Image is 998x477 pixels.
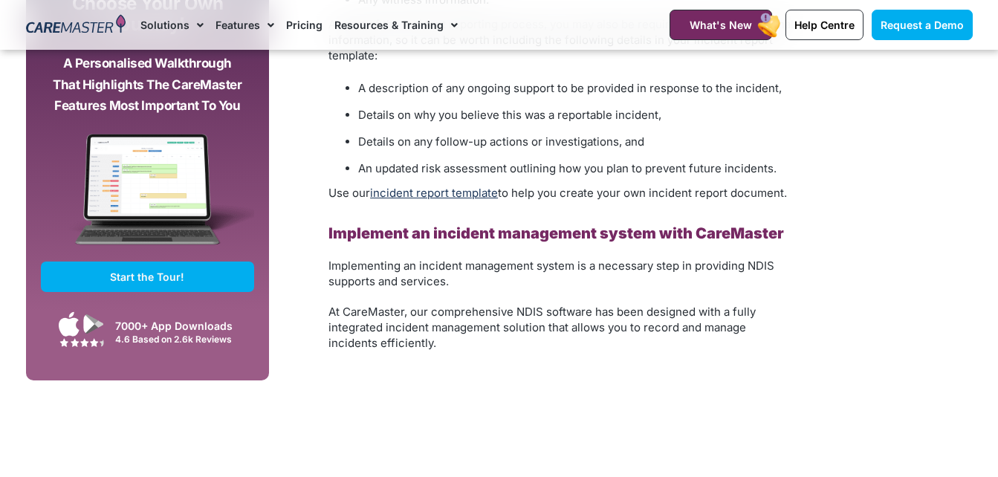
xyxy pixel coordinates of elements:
a: What's New [670,10,772,40]
b: Implement an incident management system with CareMaster [328,224,784,242]
span: Help Centre [794,19,855,31]
span: Implementing an incident management system is a necessary step in providing NDIS supports and ser... [328,259,774,288]
span: Use our to help you create your own incident report document. [328,186,787,200]
img: Apple App Store Icon [59,311,80,337]
img: CareMaster Logo [26,14,126,36]
a: incident report template [370,186,498,200]
img: Google Play App Icon [83,313,104,335]
a: Request a Demo [872,10,973,40]
span: At CareMaster, our comprehensive NDIS software has been designed with a fully integrated incident... [328,305,756,350]
span: Details on why you believe this was a reportable incident, [358,108,661,122]
div: 7000+ App Downloads [115,318,247,334]
span: Start the Tour! [110,270,184,283]
span: An updated risk assessment outlining how you plan to prevent future incidents. [358,161,777,175]
a: Help Centre [785,10,863,40]
p: A personalised walkthrough that highlights the CareMaster features most important to you [52,53,244,117]
span: What's New [690,19,752,31]
span: Details on any follow-up actions or investigations, and [358,134,644,149]
a: Start the Tour! [41,262,255,292]
span: Request a Demo [881,19,964,31]
img: Google Play Store App Review Stars [59,338,104,347]
img: CareMaster Software Mockup on Screen [41,134,255,262]
span: A description of any ongoing support to be provided in response to the incident, [358,81,782,95]
div: 4.6 Based on 2.6k Reviews [115,334,247,345]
